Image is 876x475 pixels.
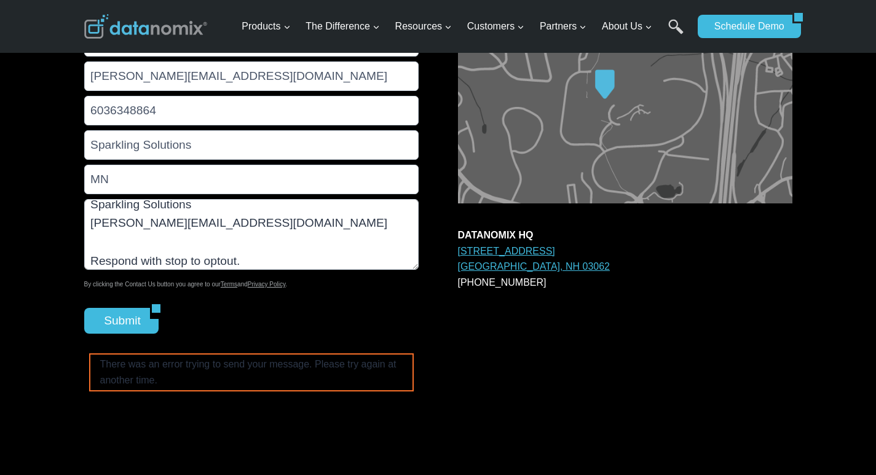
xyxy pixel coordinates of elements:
[84,61,419,91] input: Work e-mail
[458,246,610,272] a: [STREET_ADDRESS][GEOGRAPHIC_DATA], NH 03062
[395,18,452,34] span: Resources
[242,18,290,34] span: Products
[84,280,419,289] p: By clicking the Contact Us button you agree to our and .
[458,230,534,240] strong: DATANOMIX HQ
[540,18,586,34] span: Partners
[84,14,207,39] img: Datanomix
[84,165,419,194] input: State
[458,227,792,290] p: [PHONE_NUMBER]
[698,15,792,38] a: Schedule Demo
[602,18,652,34] span: About Us
[467,18,524,34] span: Customers
[221,281,237,288] a: Terms
[237,7,692,47] nav: Primary Navigation
[89,353,414,391] div: There was an error trying to send your message. Please try again at another time.
[84,96,419,125] input: Phone Number
[84,308,151,334] input: Submit
[84,130,419,160] input: Company
[306,18,380,34] span: The Difference
[248,281,286,288] a: Privacy Policy
[668,19,684,47] a: Search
